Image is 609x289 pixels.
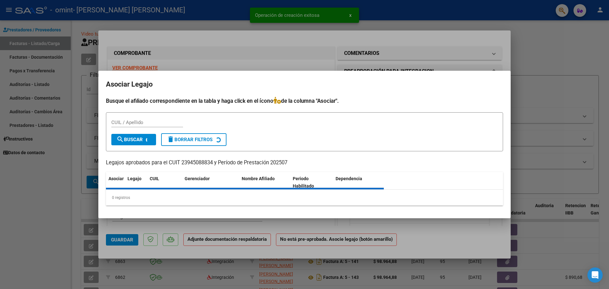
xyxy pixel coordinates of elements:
span: Borrar Filtros [167,137,213,142]
datatable-header-cell: Gerenciador [182,172,239,193]
span: Periodo Habilitado [293,176,314,188]
button: Borrar Filtros [161,133,226,146]
span: Buscar [116,137,143,142]
div: Open Intercom Messenger [587,267,603,283]
datatable-header-cell: Periodo Habilitado [290,172,333,193]
div: 0 registros [106,190,503,206]
h2: Asociar Legajo [106,78,503,90]
h4: Busque el afiliado correspondiente en la tabla y haga click en el ícono de la columna "Asociar". [106,97,503,105]
datatable-header-cell: Asociar [106,172,125,193]
datatable-header-cell: CUIL [147,172,182,193]
datatable-header-cell: Dependencia [333,172,384,193]
span: Asociar [108,176,124,181]
span: CUIL [150,176,159,181]
mat-icon: delete [167,135,174,143]
datatable-header-cell: Nombre Afiliado [239,172,290,193]
datatable-header-cell: Legajo [125,172,147,193]
mat-icon: search [116,135,124,143]
span: Dependencia [336,176,362,181]
span: Gerenciador [185,176,210,181]
span: Legajo [128,176,141,181]
p: Legajos aprobados para el CUIT 23945088834 y Período de Prestación 202507 [106,159,503,167]
button: Buscar [111,134,156,145]
span: Nombre Afiliado [242,176,275,181]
